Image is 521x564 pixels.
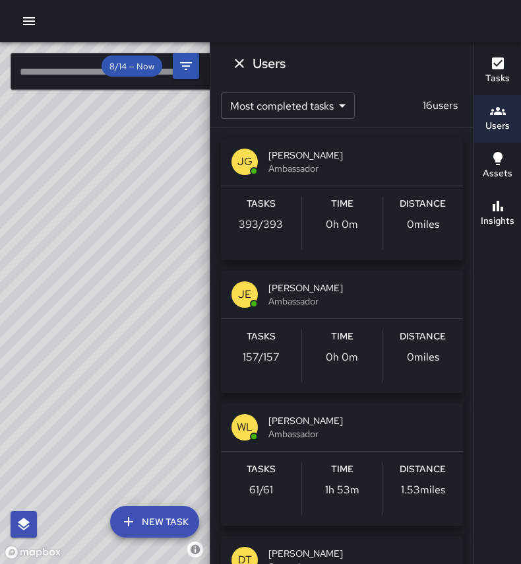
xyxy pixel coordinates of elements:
p: JG [237,154,253,170]
span: 8/14 — Now [102,61,162,72]
p: 0 miles [407,217,439,232]
button: Users [474,95,521,143]
button: Dismiss [226,50,253,77]
button: JE[PERSON_NAME]AmbassadorTasks157/157Time0h 0mDistance0miles [221,271,463,393]
p: 1h 53m [325,482,359,498]
h6: Tasks [247,330,276,344]
h6: Tasks [485,71,510,86]
span: [PERSON_NAME] [268,414,452,427]
p: 0h 0m [326,349,358,365]
h6: Distance [400,462,446,477]
h6: Time [331,197,353,211]
span: [PERSON_NAME] [268,547,452,560]
h6: Insights [481,214,514,229]
p: 1.53 miles [401,482,445,498]
h6: Tasks [247,197,276,211]
button: New Task [110,506,199,538]
p: 157 / 157 [243,349,280,365]
p: 0 miles [407,349,439,365]
button: JG[PERSON_NAME]AmbassadorTasks393/393Time0h 0mDistance0miles [221,138,463,260]
h6: Users [485,119,510,133]
p: 61 / 61 [249,482,273,498]
button: Insights [474,190,521,238]
span: Ambassador [268,295,452,308]
p: 393 / 393 [239,217,283,232]
p: 16 users [417,98,463,114]
button: WL[PERSON_NAME]AmbassadorTasks61/61Time1h 53mDistance1.53miles [221,404,463,526]
span: [PERSON_NAME] [268,149,452,162]
button: Filters [173,53,199,79]
h6: Distance [400,330,446,344]
p: WL [237,419,253,435]
button: Tasks [474,48,521,95]
span: [PERSON_NAME] [268,281,452,295]
h6: Users [253,53,286,74]
p: JE [238,287,251,302]
h6: Tasks [247,462,276,477]
p: 0h 0m [326,217,358,232]
button: Assets [474,143,521,190]
div: Most completed tasks [221,92,355,119]
h6: Time [331,462,353,477]
span: Ambassador [268,162,452,175]
h6: Assets [483,166,512,181]
h6: Time [331,330,353,344]
h6: Distance [400,197,446,211]
span: Ambassador [268,427,452,441]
